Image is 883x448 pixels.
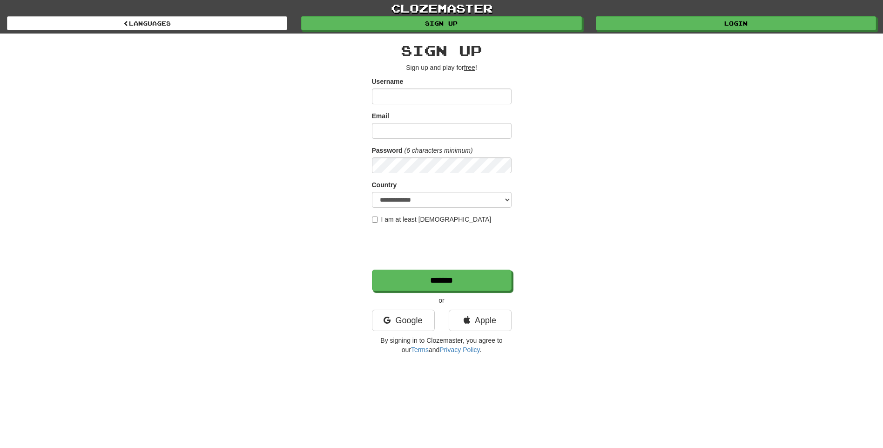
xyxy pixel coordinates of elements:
[596,16,876,30] a: Login
[411,346,429,353] a: Terms
[449,310,512,331] a: Apple
[372,111,389,121] label: Email
[372,77,404,86] label: Username
[464,64,475,71] u: free
[372,217,378,223] input: I am at least [DEMOGRAPHIC_DATA]
[372,296,512,305] p: or
[372,180,397,190] label: Country
[372,43,512,58] h2: Sign up
[372,310,435,331] a: Google
[372,229,513,265] iframe: reCAPTCHA
[439,346,479,353] a: Privacy Policy
[372,146,403,155] label: Password
[404,147,473,154] em: (6 characters minimum)
[7,16,287,30] a: Languages
[372,336,512,354] p: By signing in to Clozemaster, you agree to our and .
[372,215,492,224] label: I am at least [DEMOGRAPHIC_DATA]
[301,16,581,30] a: Sign up
[372,63,512,72] p: Sign up and play for !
